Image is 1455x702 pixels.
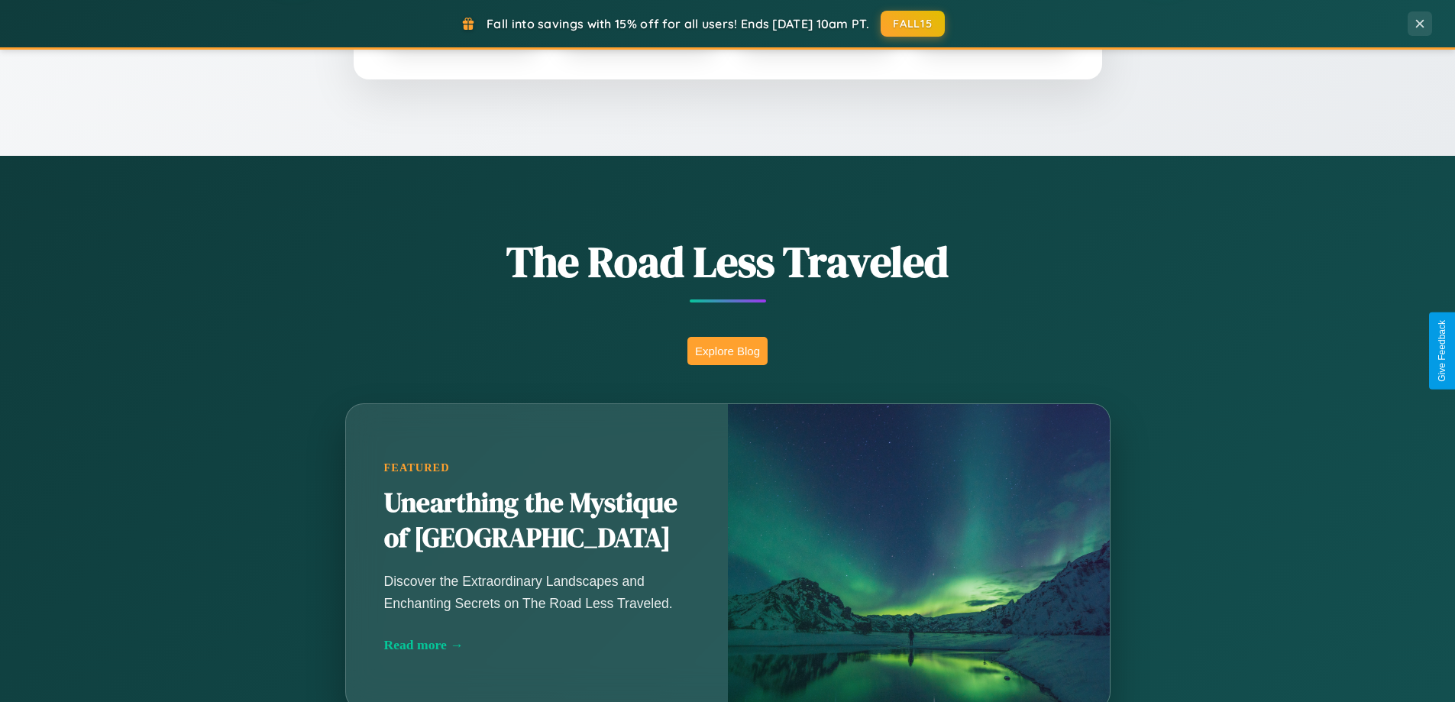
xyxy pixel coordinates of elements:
div: Read more → [384,637,690,653]
h1: The Road Less Traveled [270,232,1186,291]
button: Explore Blog [687,337,768,365]
div: Give Feedback [1437,320,1447,382]
span: Fall into savings with 15% off for all users! Ends [DATE] 10am PT. [487,16,869,31]
h2: Unearthing the Mystique of [GEOGRAPHIC_DATA] [384,486,690,556]
p: Discover the Extraordinary Landscapes and Enchanting Secrets on The Road Less Traveled. [384,571,690,613]
button: FALL15 [881,11,945,37]
div: Featured [384,461,690,474]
